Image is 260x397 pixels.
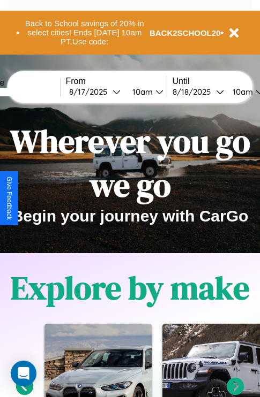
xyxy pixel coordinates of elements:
[150,28,221,37] b: BACK2SCHOOL20
[66,86,124,97] button: 8/17/2025
[20,16,150,49] button: Back to School savings of 20% in select cities! Ends [DATE] 10am PT.Use code:
[11,266,249,310] h1: Explore by make
[127,87,155,97] div: 10am
[227,87,256,97] div: 10am
[5,177,13,220] div: Give Feedback
[11,361,36,386] div: Open Intercom Messenger
[69,87,113,97] div: 8 / 17 / 2025
[66,77,167,86] label: From
[173,87,216,97] div: 8 / 18 / 2025
[124,86,167,97] button: 10am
